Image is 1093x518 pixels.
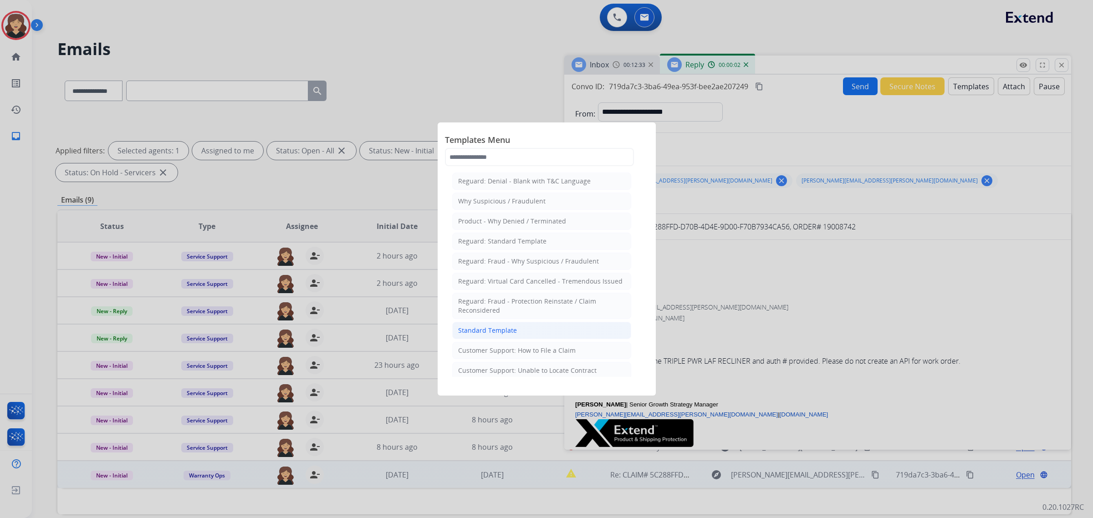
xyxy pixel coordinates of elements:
[458,237,546,246] div: Reguard: Standard Template
[458,366,597,375] div: Customer Support: Unable to Locate Contract
[458,177,591,186] div: Reguard: Denial - Blank with T&C Language
[458,277,623,286] div: Reguard: Virtual Card Cancelled - Tremendous Issued
[445,133,649,148] span: Templates Menu
[458,217,566,226] div: Product - Why Denied / Terminated
[458,257,599,266] div: Reguard: Fraud - Why Suspicious / Fraudulent
[458,197,546,206] div: Why Suspicious / Fraudulent
[458,297,625,315] div: Reguard: Fraud - Protection Reinstate / Claim Reconsidered
[458,326,517,335] div: Standard Template
[458,346,576,355] div: Customer Support: How to File a Claim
